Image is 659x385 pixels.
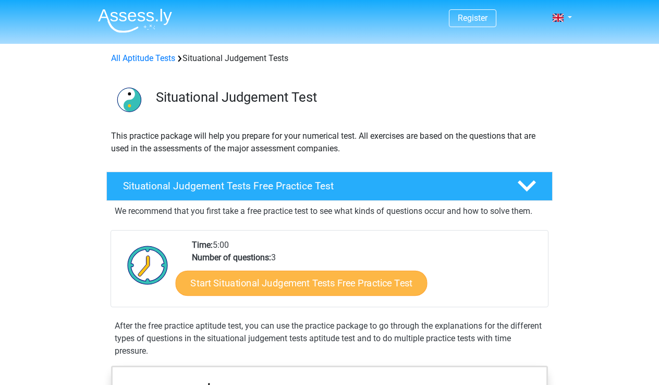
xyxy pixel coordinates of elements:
[156,89,544,105] h3: Situational Judgement Test
[115,205,544,218] p: We recommend that you first take a free practice test to see what kinds of questions occur and ho...
[98,8,172,33] img: Assessly
[123,180,501,192] h4: Situational Judgement Tests Free Practice Test
[176,271,428,296] a: Start Situational Judgement Tests Free Practice Test
[107,77,151,122] img: situational judgement tests
[192,240,213,250] b: Time:
[107,52,552,65] div: Situational Judgement Tests
[102,172,557,201] a: Situational Judgement Tests Free Practice Test
[121,239,174,291] img: Clock
[192,252,271,262] b: Number of questions:
[458,13,487,23] a: Register
[111,130,548,155] p: This practice package will help you prepare for your numerical test. All exercises are based on t...
[111,53,175,63] a: All Aptitude Tests
[184,239,547,307] div: 5:00 3
[111,320,548,357] div: After the free practice aptitude test, you can use the practice package to go through the explana...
